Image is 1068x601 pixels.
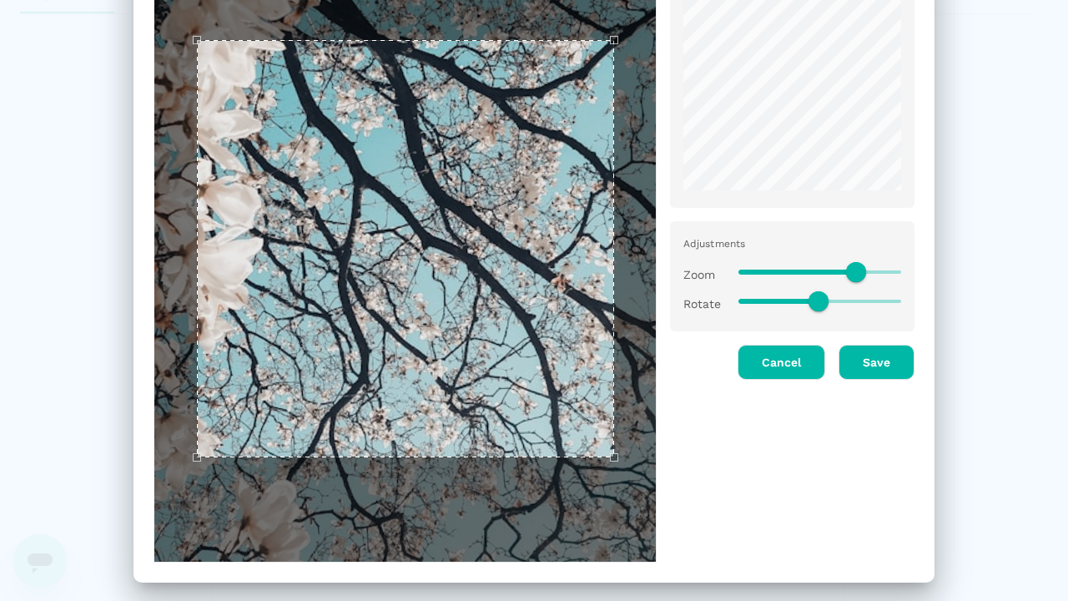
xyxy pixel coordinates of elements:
p: Zoom [683,266,725,283]
button: Cancel [738,345,825,380]
div: Use the arrow keys to move the crop selection area [197,40,614,457]
span: Adjustments [683,238,746,250]
button: Save [839,345,914,380]
p: Rotate [683,295,725,312]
